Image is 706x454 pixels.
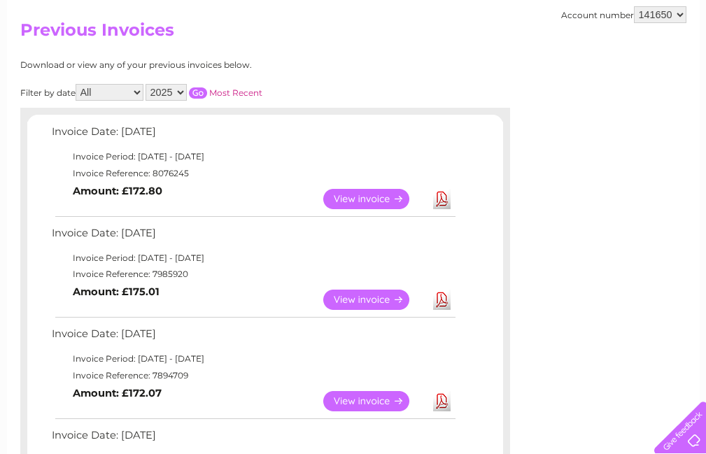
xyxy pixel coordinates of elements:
img: logo.png [24,36,96,79]
td: Invoice Reference: 7985920 [48,266,458,283]
td: Invoice Date: [DATE] [48,325,458,350]
a: Telecoms [534,59,576,70]
a: Download [433,391,451,411]
td: Invoice Reference: 7894709 [48,367,458,384]
a: View [323,391,426,411]
b: Amount: £175.01 [73,285,160,298]
td: Invoice Period: [DATE] - [DATE] [48,148,458,165]
div: Account number [561,6,686,23]
td: Invoice Date: [DATE] [48,224,458,250]
a: Log out [660,59,693,70]
a: 0333 014 3131 [442,7,539,24]
a: Download [433,189,451,209]
td: Invoice Period: [DATE] - [DATE] [48,350,458,367]
td: Invoice Reference: 8076245 [48,165,458,182]
b: Amount: £172.07 [73,387,162,399]
b: Amount: £172.80 [73,185,162,197]
td: Invoice Period: [DATE] - [DATE] [48,250,458,267]
div: Filter by date [20,84,388,101]
td: Invoice Date: [DATE] [48,122,458,148]
h2: Previous Invoices [20,20,686,47]
div: Download or view any of your previous invoices below. [20,60,388,70]
a: View [323,290,426,310]
a: Download [433,290,451,310]
a: Blog [584,59,605,70]
a: View [323,189,426,209]
a: Most Recent [209,87,262,98]
a: Energy [495,59,525,70]
td: Invoice Date: [DATE] [48,426,458,452]
div: Clear Business is a trading name of Verastar Limited (registered in [GEOGRAPHIC_DATA] No. 3667643... [23,8,684,68]
a: Water [460,59,486,70]
a: Contact [613,59,647,70]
